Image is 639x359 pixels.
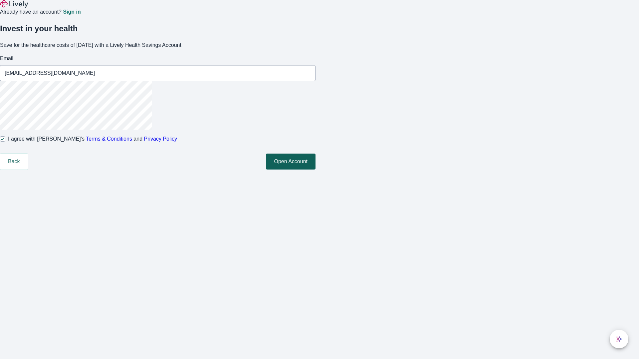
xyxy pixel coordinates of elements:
a: Terms & Conditions [86,136,132,142]
span: I agree with [PERSON_NAME]’s and [8,135,177,143]
a: Privacy Policy [144,136,177,142]
a: Sign in [63,9,81,15]
button: Open Account [266,154,316,170]
button: chat [610,330,628,348]
svg: Lively AI Assistant [616,336,622,342]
